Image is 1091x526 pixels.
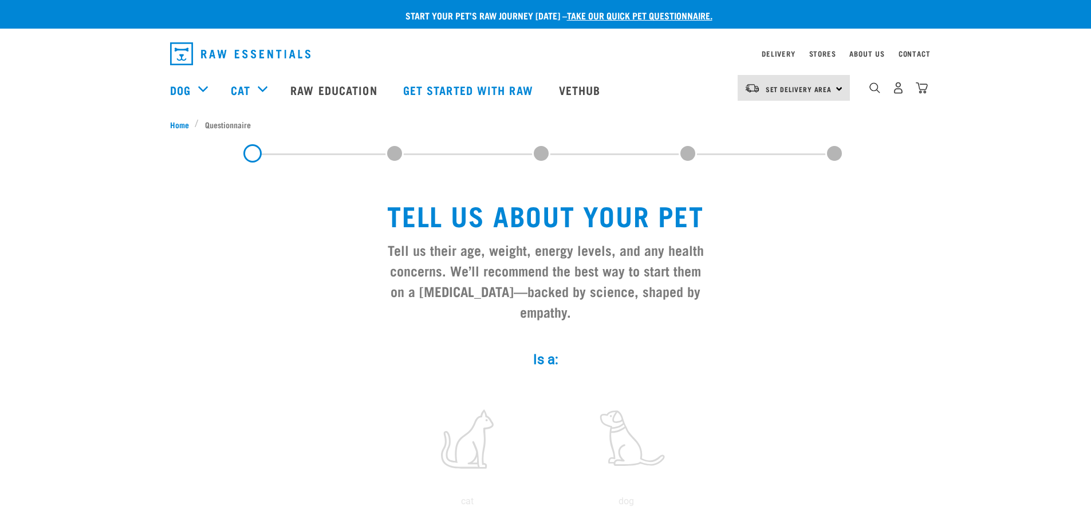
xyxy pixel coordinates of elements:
[762,52,795,56] a: Delivery
[231,81,250,98] a: Cat
[170,81,191,98] a: Dog
[383,199,708,230] h1: Tell us about your pet
[892,82,904,94] img: user.png
[567,13,712,18] a: take our quick pet questionnaire.
[392,67,548,113] a: Get started with Raw
[383,239,708,322] h3: Tell us their age, weight, energy levels, and any health concerns. We’ll recommend the best way t...
[170,118,921,130] nav: breadcrumbs
[170,42,310,65] img: Raw Essentials Logo
[869,82,880,93] img: home-icon-1@2x.png
[849,52,884,56] a: About Us
[390,495,545,508] p: cat
[548,67,615,113] a: Vethub
[170,118,195,130] a: Home
[766,87,832,91] span: Set Delivery Area
[374,349,718,370] label: Is a:
[279,67,391,113] a: Raw Education
[916,82,928,94] img: home-icon@2x.png
[809,52,836,56] a: Stores
[899,52,931,56] a: Contact
[745,83,760,93] img: van-moving.png
[161,38,931,70] nav: dropdown navigation
[170,118,189,130] span: Home
[549,495,704,508] p: dog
